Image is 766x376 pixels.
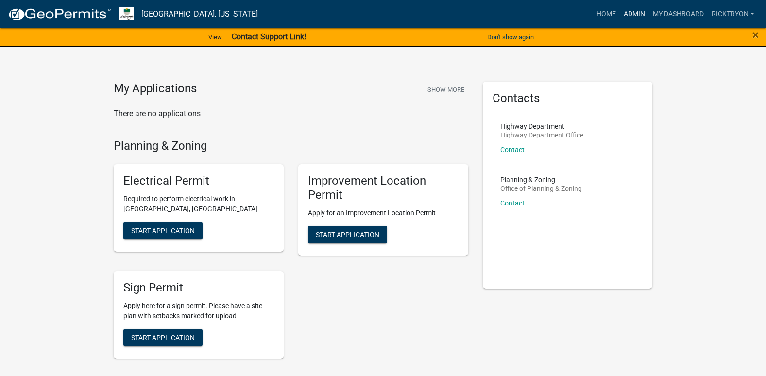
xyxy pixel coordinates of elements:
[131,333,195,341] span: Start Application
[114,82,197,96] h4: My Applications
[500,123,583,130] p: Highway Department
[114,139,468,153] h4: Planning & Zoning
[493,91,643,105] h5: Contacts
[114,108,468,120] p: There are no applications
[649,5,708,23] a: My Dashboard
[316,230,379,238] span: Start Application
[424,82,468,98] button: Show More
[204,29,226,45] a: View
[620,5,649,23] a: Admin
[131,227,195,235] span: Start Application
[123,174,274,188] h5: Electrical Permit
[500,185,582,192] p: Office of Planning & Zoning
[123,281,274,295] h5: Sign Permit
[500,176,582,183] p: Planning & Zoning
[483,29,538,45] button: Don't show again
[708,5,758,23] a: ricktryon
[500,146,525,154] a: Contact
[232,32,306,41] strong: Contact Support Link!
[500,132,583,138] p: Highway Department Office
[308,174,459,202] h5: Improvement Location Permit
[752,28,759,42] span: ×
[123,329,203,346] button: Start Application
[123,301,274,321] p: Apply here for a sign permit. Please have a site plan with setbacks marked for upload
[123,194,274,214] p: Required to perform electrical work in [GEOGRAPHIC_DATA], [GEOGRAPHIC_DATA]
[123,222,203,239] button: Start Application
[119,7,134,20] img: Morgan County, Indiana
[308,208,459,218] p: Apply for an Improvement Location Permit
[752,29,759,41] button: Close
[593,5,620,23] a: Home
[141,6,258,22] a: [GEOGRAPHIC_DATA], [US_STATE]
[308,226,387,243] button: Start Application
[500,199,525,207] a: Contact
